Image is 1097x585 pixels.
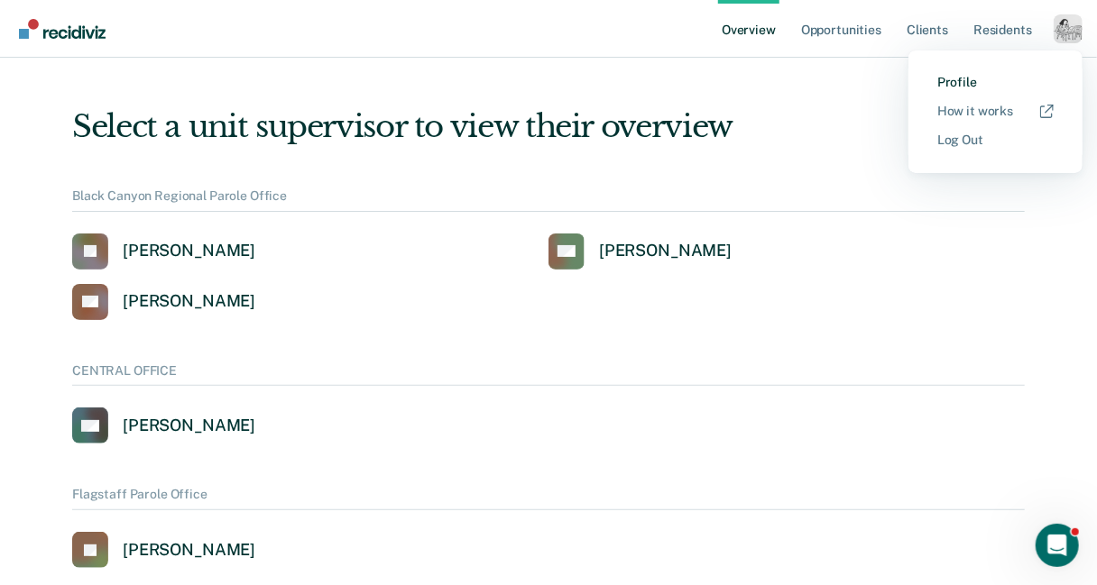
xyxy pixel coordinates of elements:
[937,133,1054,148] a: Log Out
[1036,524,1079,567] iframe: Intercom live chat
[72,407,255,443] a: [PERSON_NAME]
[72,363,1025,387] div: CENTRAL OFFICE
[1054,14,1083,43] button: Profile dropdown button
[548,233,732,270] a: [PERSON_NAME]
[19,19,106,39] img: Recidiviz
[72,188,1025,212] div: Black Canyon Regional Parole Office
[72,487,1025,510] div: Flagstaff Parole Office
[72,284,255,320] a: [PERSON_NAME]
[937,75,1054,90] a: Profile
[72,108,1025,145] div: Select a unit supervisor to view their overview
[72,532,255,568] a: [PERSON_NAME]
[908,50,1083,173] div: Profile menu
[123,416,255,436] div: [PERSON_NAME]
[123,540,255,561] div: [PERSON_NAME]
[123,241,255,261] div: [PERSON_NAME]
[123,291,255,312] div: [PERSON_NAME]
[72,233,255,270] a: [PERSON_NAME]
[599,241,732,261] div: [PERSON_NAME]
[937,104,1054,119] a: How it works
